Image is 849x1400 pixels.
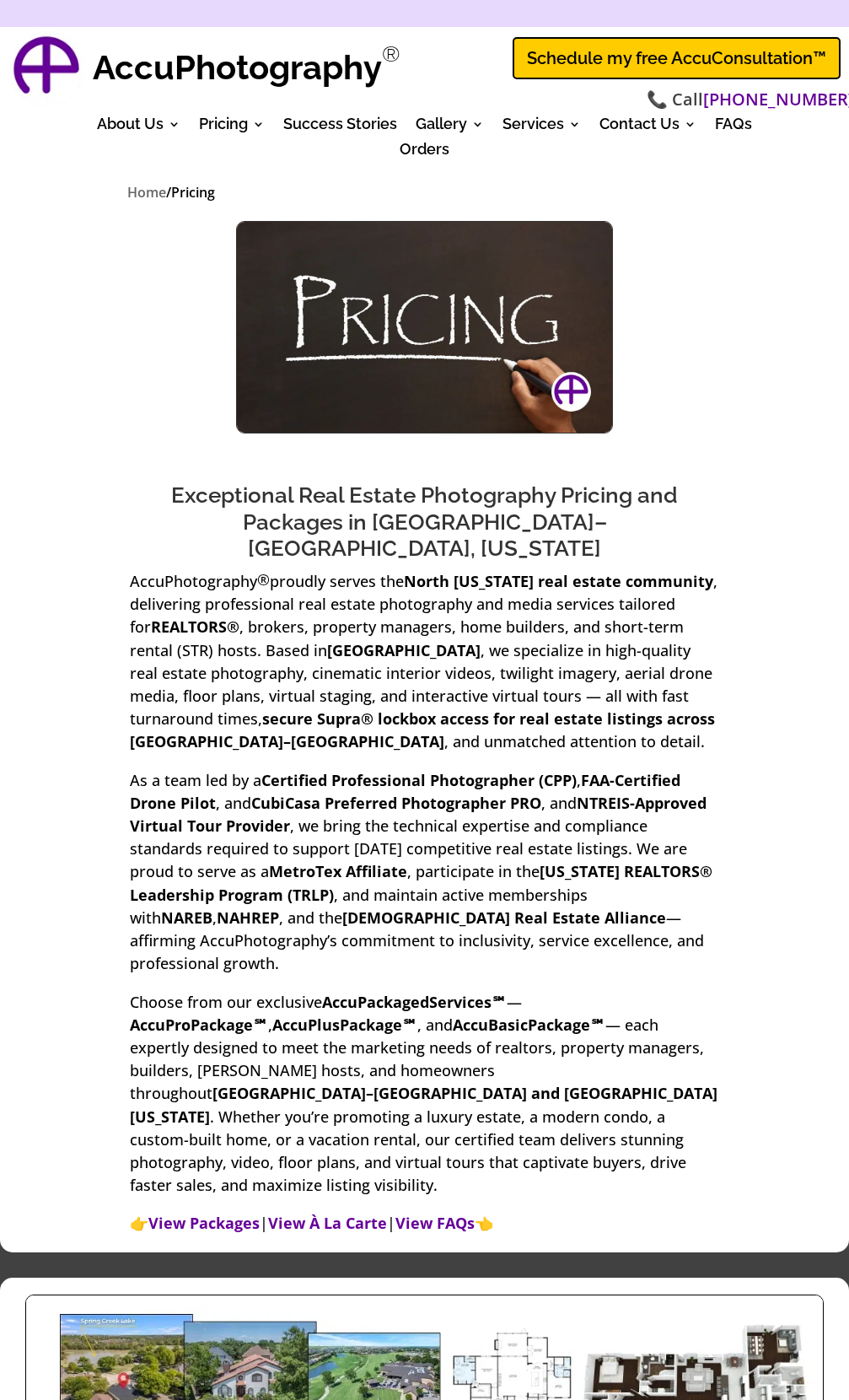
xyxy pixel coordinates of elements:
a: Gallery [416,118,484,137]
sup: Registered Trademark [382,41,400,67]
a: Services [502,118,581,137]
strong: [GEOGRAPHIC_DATA]–[GEOGRAPHIC_DATA] and [GEOGRAPHIC_DATA][US_STATE] [130,1083,717,1126]
p: Choose from our exclusive — , , and — each expertly designed to meet the marketing needs of realt... [130,991,720,1213]
span: Exceptional Real Estate Photography Pricing and Packages in [GEOGRAPHIC_DATA]–[GEOGRAPHIC_DATA], ... [171,482,678,560]
strong: CubiCasa Preferred Photographer PRO [251,793,541,813]
span: Pricing [171,183,215,202]
strong: [DEMOGRAPHIC_DATA] Real Estate Alliance [342,907,666,928]
strong: AccuPackagedServices℠ [322,992,507,1012]
img: AccuPhotography [8,31,84,107]
a: View FAQs [395,1213,475,1235]
nav: breadcrumbs [127,181,723,204]
strong: AccuPlusPackage℠ [272,1015,417,1035]
strong: North [US_STATE] real estate community [404,571,713,591]
strong: NAHREP [217,907,279,928]
span: / [166,183,171,202]
a: Pricing [199,118,265,137]
strong: REALTORS® [151,617,239,637]
strong: Certified Professional Photographer (CPP) [261,770,577,790]
p: 👉 | | 👈 [130,1212,720,1235]
a: Orders [400,143,449,162]
strong: [US_STATE] REALTORS® Leadership Program (TRLP) [130,861,712,904]
strong: secure Supra® lockbox access for real estate listings across [GEOGRAPHIC_DATA]–[GEOGRAPHIC_DATA] [130,708,715,751]
a: Schedule my free AccuConsultation™ [513,37,841,79]
a: About Us [97,118,180,137]
strong: NAREB [161,907,212,928]
sup: ® [257,569,270,590]
p: As a team led by a , , and , and , we bring the technical expertise and compliance standards requ... [130,769,720,991]
strong: AccuBasicPackage℠ [453,1015,605,1035]
a: Contact Us [599,118,696,137]
a: AccuPhotography Logo - Professional Real Estate Photography and Media Services in Dallas, Texas [8,31,84,107]
a: View À La Carte [268,1213,387,1235]
strong: AccuProPackage℠ [130,1015,268,1035]
a: Success Stories [283,118,397,137]
strong: MetroTex Affiliate [269,861,407,881]
a: Home [127,183,166,203]
a: View Packages [148,1213,260,1235]
strong: [GEOGRAPHIC_DATA] [327,640,481,660]
a: FAQs [715,118,752,137]
p: AccuPhotography proudly serves the , delivering professional real estate photography and media se... [130,570,720,769]
strong: AccuPhotography [93,47,382,87]
strong: FAA-Certified Drone Pilot [130,770,680,813]
img: Real Estate Photography Pricing: Affordable Packages [237,222,611,433]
